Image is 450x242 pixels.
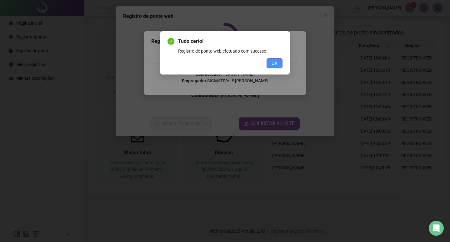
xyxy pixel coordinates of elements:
button: OK [267,58,282,68]
span: check-circle [167,38,174,45]
span: Tudo certo! [178,38,282,45]
span: OK [272,60,277,67]
div: Open Intercom Messenger [429,221,444,236]
div: Registro de ponto web efetuado com sucesso. [178,48,282,54]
